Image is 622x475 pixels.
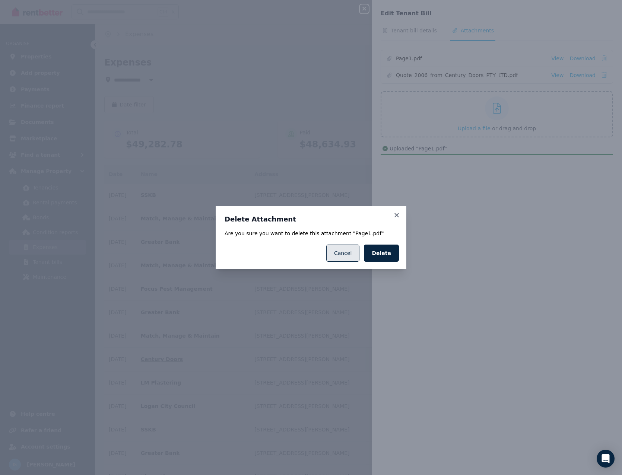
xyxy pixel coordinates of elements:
[225,215,397,224] h3: Delete Attachment
[225,230,397,237] div: Are you sure you want to delete this attachment " Page1.pdf "
[364,245,399,262] button: Delete
[597,450,615,468] div: Open Intercom Messenger
[326,245,359,262] button: Cancel
[372,249,391,257] span: Delete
